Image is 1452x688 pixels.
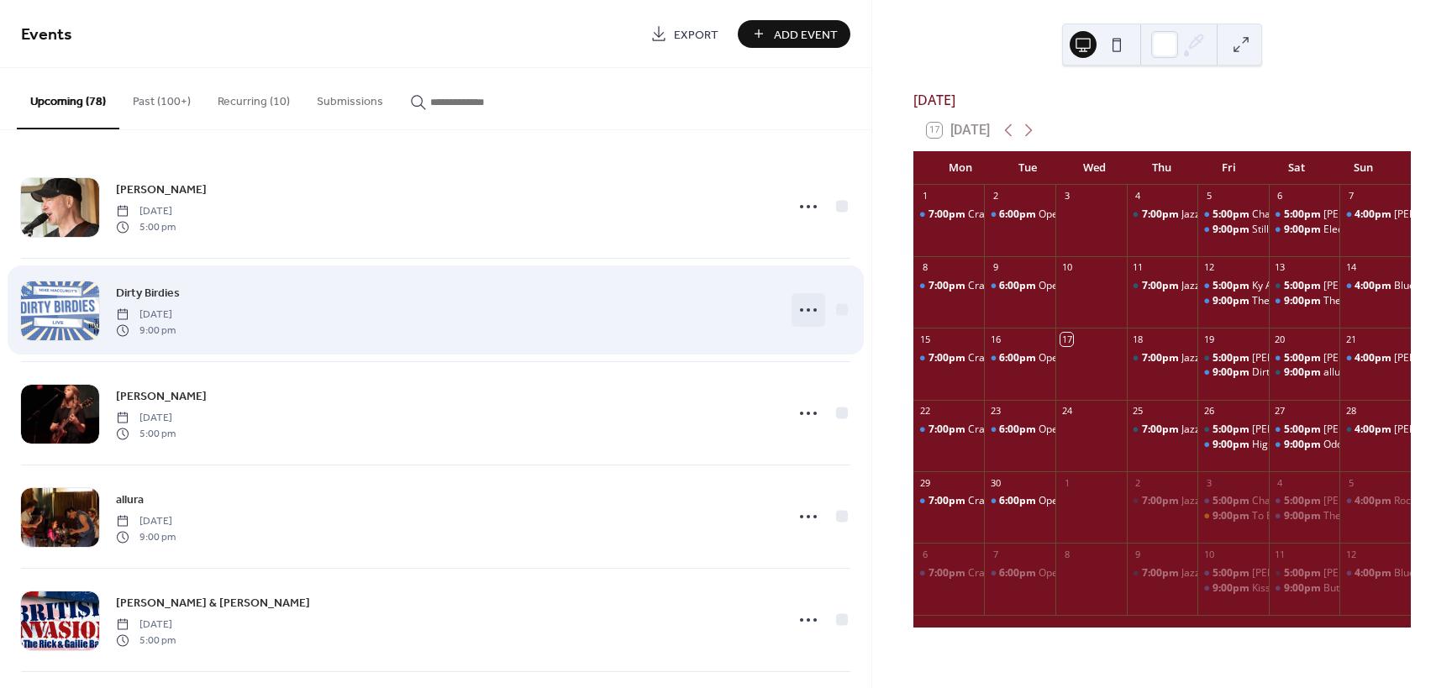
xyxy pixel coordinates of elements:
[1197,438,1269,452] div: High Waters Band
[1181,207,1266,222] div: Jazz & Blues Night
[1252,423,1423,437] div: [PERSON_NAME] & [PERSON_NAME]
[1060,405,1073,418] div: 24
[116,180,207,199] a: [PERSON_NAME]
[1202,548,1215,560] div: 10
[1284,207,1323,222] span: 5:00pm
[1269,365,1340,380] div: allura
[1202,190,1215,202] div: 5
[1330,151,1397,185] div: Sun
[1181,566,1266,580] div: Jazz & Blues Night
[116,491,144,509] span: allura
[116,426,176,441] span: 5:00 pm
[1142,279,1181,293] span: 7:00pm
[1197,423,1269,437] div: Rick & Gailie
[204,68,303,128] button: Recurring (10)
[1355,207,1394,222] span: 4:00pm
[1197,223,1269,237] div: Still Picking Country
[1213,223,1252,237] span: 9:00pm
[1142,494,1181,508] span: 7:00pm
[1252,279,1287,293] div: Ky Anto
[116,490,144,509] a: allura
[1213,279,1252,293] span: 5:00pm
[1039,207,1186,222] div: Open Mic with [PERSON_NAME]
[1213,365,1252,380] span: 9:00pm
[1344,548,1357,560] div: 12
[1323,223,1406,237] div: Electric City Pulse
[913,279,985,293] div: Crash and Burn
[1142,423,1181,437] span: 7:00pm
[999,423,1039,437] span: 6:00pm
[1213,294,1252,308] span: 9:00pm
[1213,207,1252,222] span: 5:00pm
[1269,566,1340,580] div: Joslynn Burford
[674,26,718,44] span: Export
[1339,351,1411,365] div: Washboard Hank & The Wringers
[984,207,1055,222] div: Open Mic with Joslynn Burford
[1269,494,1340,508] div: Brennen Sloan
[116,307,176,323] span: [DATE]
[116,388,207,406] span: [PERSON_NAME]
[1252,566,1423,580] div: [PERSON_NAME] & [PERSON_NAME]
[116,386,207,406] a: [PERSON_NAME]
[1252,365,1310,380] div: Dirty Birdies
[1284,279,1323,293] span: 5:00pm
[1284,294,1323,308] span: 9:00pm
[989,261,1002,274] div: 9
[116,285,180,302] span: Dirty Birdies
[1339,423,1411,437] div: Tami J. Wilde
[1213,438,1252,452] span: 9:00pm
[1355,566,1394,580] span: 4:00pm
[913,423,985,437] div: Crash and Burn
[1127,351,1198,365] div: Jazz & Blues Night
[1323,509,1407,523] div: The Hippie Chicks
[1039,566,1186,580] div: Open Mic with [PERSON_NAME]
[984,351,1055,365] div: Open Mic with Joslynn Burford
[1142,207,1181,222] span: 7:00pm
[1269,294,1340,308] div: The Hounds of Thunder
[1196,151,1263,185] div: Fri
[1284,566,1323,580] span: 5:00pm
[927,151,994,185] div: Mon
[1039,279,1186,293] div: Open Mic with [PERSON_NAME]
[1202,261,1215,274] div: 12
[738,20,850,48] button: Add Event
[1213,494,1252,508] span: 5:00pm
[968,566,1041,580] div: Crash and Burn
[1181,279,1266,293] div: Jazz & Blues Night
[1060,548,1073,560] div: 8
[1202,405,1215,418] div: 26
[918,261,931,274] div: 8
[1181,351,1266,365] div: Jazz & Blues Night
[989,476,1002,489] div: 30
[1344,333,1357,345] div: 21
[929,207,968,222] span: 7:00pm
[1252,581,1288,596] div: Kissers!
[1274,548,1286,560] div: 11
[1355,279,1394,293] span: 4:00pm
[1213,351,1252,365] span: 5:00pm
[1269,279,1340,293] div: Mike MacCurdy
[1060,261,1073,274] div: 10
[1132,261,1144,274] div: 11
[1060,190,1073,202] div: 3
[929,566,968,580] span: 7:00pm
[21,18,72,51] span: Events
[989,548,1002,560] div: 7
[1132,405,1144,418] div: 25
[1252,223,1344,237] div: Still Picking Country
[1197,365,1269,380] div: Dirty Birdies
[984,279,1055,293] div: Open Mic with Johann Burkhardt
[1269,423,1340,437] div: Chad Wenzel
[1061,151,1128,185] div: Wed
[929,351,968,365] span: 7:00pm
[1127,207,1198,222] div: Jazz & Blues Night
[1252,509,1334,523] div: To Be Announced
[1213,581,1252,596] span: 9:00pm
[1060,476,1073,489] div: 1
[1132,333,1144,345] div: 18
[1323,438,1391,452] div: Odd Man Rush
[929,423,968,437] span: 7:00pm
[1142,566,1181,580] span: 7:00pm
[918,190,931,202] div: 1
[1284,509,1323,523] span: 9:00pm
